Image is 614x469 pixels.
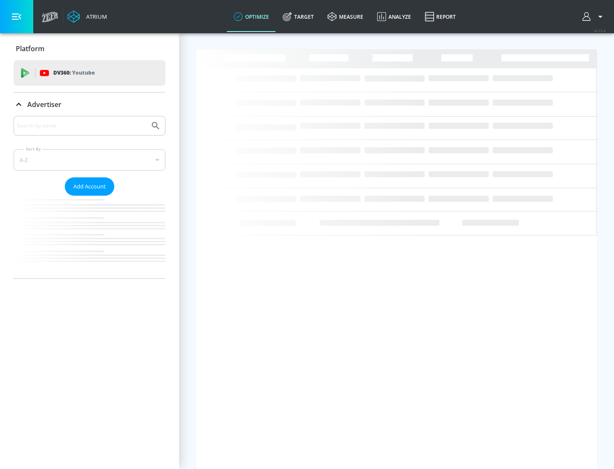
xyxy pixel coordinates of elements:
[73,182,106,191] span: Add Account
[14,93,165,116] div: Advertiser
[14,116,165,278] div: Advertiser
[418,1,463,32] a: Report
[24,146,43,152] label: Sort By
[321,1,370,32] a: measure
[16,44,44,53] p: Platform
[17,120,146,131] input: Search by name
[65,177,114,196] button: Add Account
[276,1,321,32] a: Target
[72,68,95,77] p: Youtube
[83,13,107,20] div: Atrium
[14,60,165,86] div: DV360: Youtube
[227,1,276,32] a: optimize
[27,100,61,109] p: Advertiser
[370,1,418,32] a: Analyze
[594,28,605,33] span: v 4.25.4
[14,196,165,278] nav: list of Advertiser
[14,149,165,171] div: A-Z
[67,10,107,23] a: Atrium
[53,68,95,78] p: DV360:
[14,37,165,61] div: Platform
